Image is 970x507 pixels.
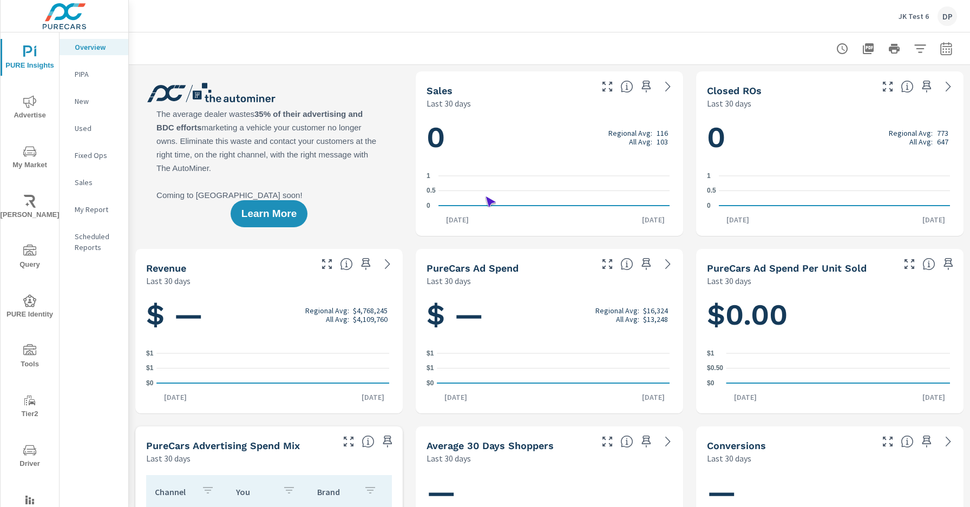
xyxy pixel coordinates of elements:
span: Driver [4,444,56,470]
p: [DATE] [156,392,194,403]
div: Sales [60,174,128,190]
p: [DATE] [634,214,672,225]
text: $0.50 [707,365,723,372]
p: Fixed Ops [75,150,120,161]
p: All Avg: [909,137,933,146]
p: All Avg: [326,315,349,324]
p: [DATE] [634,392,672,403]
p: Used [75,123,120,134]
button: Make Fullscreen [879,78,896,95]
button: Make Fullscreen [901,255,918,273]
text: $1 [146,350,154,357]
a: See more details in report [379,255,396,273]
h1: 0 [427,119,672,156]
div: PIPA [60,66,128,82]
h5: PureCars Advertising Spend Mix [146,440,300,451]
p: Sales [75,177,120,188]
span: My Market [4,145,56,172]
p: PIPA [75,69,120,80]
button: Make Fullscreen [318,255,336,273]
text: 0 [707,202,711,209]
p: Last 30 days [707,452,751,465]
text: 1 [427,172,430,180]
p: Last 30 days [707,97,751,110]
div: Fixed Ops [60,147,128,163]
span: This table looks at how you compare to the amount of budget you spend per channel as opposed to y... [362,435,375,448]
button: "Export Report to PDF" [857,38,879,60]
div: Scheduled Reports [60,228,128,255]
span: Tools [4,344,56,371]
text: 0 [427,202,430,209]
text: $0 [146,379,154,387]
h5: Conversions [707,440,766,451]
h5: PureCars Ad Spend [427,262,519,274]
text: $1 [146,365,154,372]
p: Channel [155,486,193,497]
button: Select Date Range [935,38,957,60]
button: Print Report [883,38,905,60]
p: Last 30 days [707,274,751,287]
text: 0.5 [707,187,716,195]
span: Save this to your personalized report [940,255,957,273]
p: [DATE] [354,392,392,403]
text: $0 [427,379,434,387]
span: Advertise [4,95,56,122]
text: $1 [427,365,434,372]
span: Tier2 [4,394,56,420]
h5: Sales [427,85,453,96]
a: See more details in report [940,433,957,450]
a: See more details in report [659,255,677,273]
p: Regional Avg: [889,129,933,137]
p: My Report [75,204,120,215]
span: Save this to your personalized report [918,78,935,95]
span: Total cost of media for all PureCars channels for the selected dealership group over the selected... [620,258,633,271]
p: Regional Avg: [305,306,349,315]
button: Apply Filters [909,38,931,60]
text: 0.5 [427,187,436,195]
span: Save this to your personalized report [638,433,655,450]
button: Make Fullscreen [599,433,616,450]
text: $1 [427,350,434,357]
text: 1 [707,172,711,180]
p: Last 30 days [427,452,471,465]
h1: $ — [146,297,392,333]
a: See more details in report [659,78,677,95]
p: [DATE] [915,392,953,403]
div: DP [938,6,957,26]
p: Overview [75,42,120,52]
p: $4,768,245 [353,306,388,315]
span: The number of dealer-specified goals completed by a visitor. [Source: This data is provided by th... [901,435,914,448]
p: Scheduled Reports [75,231,120,253]
div: My Report [60,201,128,218]
h1: 0 [707,119,953,156]
p: 773 [937,129,948,137]
h1: $ — [427,297,672,333]
span: Query [4,245,56,271]
p: [DATE] [719,214,757,225]
span: A rolling 30 day total of daily Shoppers on the dealership website, averaged over the selected da... [620,435,633,448]
span: [PERSON_NAME] [4,195,56,221]
p: Last 30 days [427,97,471,110]
button: Make Fullscreen [340,433,357,450]
p: Brand [317,486,355,497]
p: All Avg: [616,315,639,324]
span: Learn More [241,209,297,219]
span: PURE Insights [4,45,56,72]
button: Make Fullscreen [879,433,896,450]
h1: $0.00 [707,297,953,333]
p: All Avg: [629,137,652,146]
p: [DATE] [437,392,475,403]
p: You [236,486,274,497]
h5: Revenue [146,262,186,274]
text: $1 [707,350,715,357]
p: $4,109,760 [353,315,388,324]
span: Save this to your personalized report [638,255,655,273]
span: Number of Repair Orders Closed by the selected dealership group over the selected time range. [So... [901,80,914,93]
button: Make Fullscreen [599,255,616,273]
a: See more details in report [659,433,677,450]
span: Save this to your personalized report [357,255,375,273]
p: $16,324 [643,306,668,315]
p: 647 [937,137,948,146]
p: $13,248 [643,315,668,324]
p: New [75,96,120,107]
